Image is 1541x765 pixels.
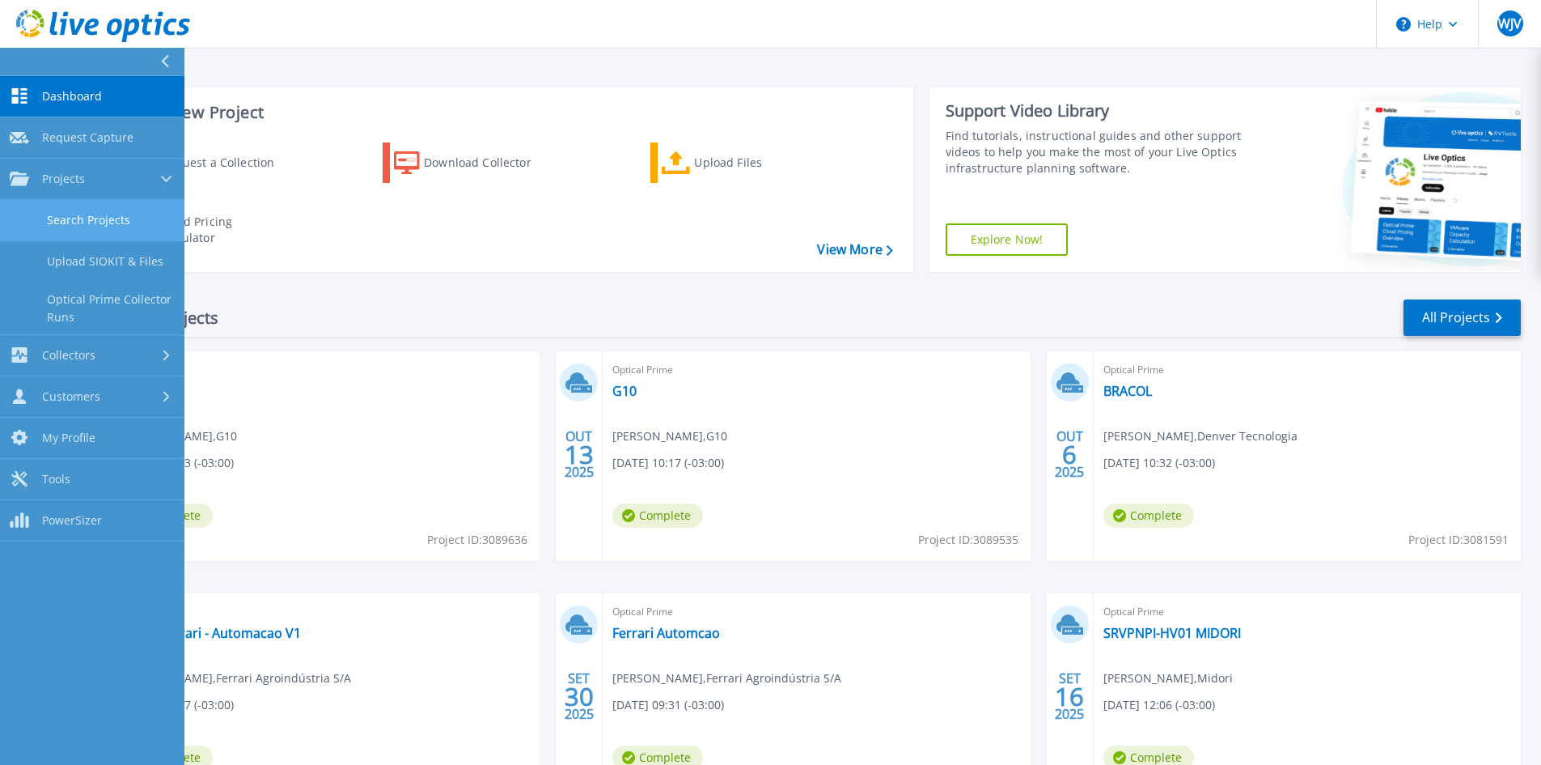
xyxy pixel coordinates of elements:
[1103,696,1215,714] span: [DATE] 12:06 (-03:00)
[42,348,95,363] span: Collectors
[817,242,892,257] a: View More
[918,531,1018,549] span: Project ID: 3089535
[946,100,1247,121] div: Support Video Library
[1103,361,1511,379] span: Optical Prime
[1103,427,1298,445] span: [PERSON_NAME] , Denver Tecnologia
[612,603,1020,621] span: Optical Prime
[1103,669,1233,687] span: [PERSON_NAME] , Midori
[1103,454,1215,472] span: [DATE] 10:32 (-03:00)
[1062,448,1077,461] span: 6
[42,472,70,487] span: Tools
[612,504,703,528] span: Complete
[612,383,637,399] a: G10
[612,696,724,714] span: [DATE] 09:31 (-03:00)
[612,454,724,472] span: [DATE] 10:17 (-03:00)
[122,669,351,687] span: [PERSON_NAME] , Ferrari Agroindústria S/A
[115,142,295,183] a: Request a Collection
[42,130,133,145] span: Request Capture
[122,625,301,641] a: Usina Ferrari - Automacao V1
[1103,625,1241,641] a: SRVPNPI-HV01 MIDORI
[612,625,720,641] a: Ferrari Automcao
[694,147,823,179] div: Upload Files
[612,669,841,687] span: [PERSON_NAME] , Ferrari Agroindústria S/A
[650,142,831,183] a: Upload Files
[161,147,290,179] div: Request a Collection
[564,425,595,484] div: OUT 2025
[946,128,1247,176] div: Find tutorials, instructional guides and other support videos to help you make the most of your L...
[383,142,563,183] a: Download Collector
[1498,17,1522,30] span: WJV
[612,361,1020,379] span: Optical Prime
[612,427,727,445] span: [PERSON_NAME] , G10
[427,531,527,549] span: Project ID: 3089636
[565,448,594,461] span: 13
[1103,504,1194,528] span: Complete
[1054,667,1085,726] div: SET 2025
[42,89,102,104] span: Dashboard
[565,690,594,703] span: 30
[424,147,553,179] div: Download Collector
[1403,300,1521,336] a: All Projects
[1408,531,1509,549] span: Project ID: 3081591
[115,104,892,121] h3: Start a New Project
[42,389,100,404] span: Customers
[1055,690,1084,703] span: 16
[1103,603,1511,621] span: Optical Prime
[946,223,1069,256] a: Explore Now!
[42,172,85,186] span: Projects
[1054,425,1085,484] div: OUT 2025
[564,667,595,726] div: SET 2025
[115,210,295,250] a: Cloud Pricing Calculator
[122,603,530,621] span: Optical Prime
[42,513,102,528] span: PowerSizer
[122,361,530,379] span: Optical Prime
[42,431,95,445] span: My Profile
[1103,383,1152,399] a: BRACOL
[159,214,288,246] div: Cloud Pricing Calculator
